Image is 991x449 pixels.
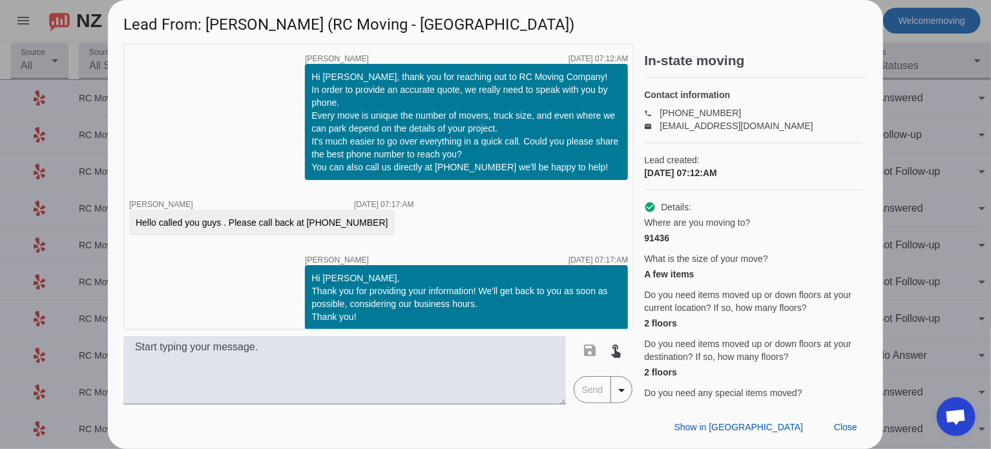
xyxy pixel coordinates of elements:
[644,154,862,166] span: Lead created:
[569,55,628,63] div: [DATE] 07:12:AM
[834,422,857,432] span: Close
[644,216,750,229] span: Where are you moving to?
[614,383,629,398] mat-icon: arrow_drop_down
[660,121,813,131] a: [EMAIL_ADDRESS][DOMAIN_NAME]
[674,422,803,432] span: Show in [GEOGRAPHIC_DATA]
[644,232,862,244] div: 91436
[661,201,691,214] span: Details:
[644,317,862,330] div: 2 floors
[644,110,660,116] mat-icon: phone
[644,166,862,179] div: [DATE] 07:12:AM
[311,272,621,323] div: Hi [PERSON_NAME], Thank you for providing your information! We'll get back to you as soon as poss...
[660,108,741,118] a: [PHONE_NUMBER]
[644,337,862,363] span: Do you need items moved up or down floors at your destination? If so, how many floors?
[937,397,975,436] div: Open chat
[354,201,413,208] div: [DATE] 07:17:AM
[569,256,628,264] div: [DATE] 07:17:AM
[609,343,624,358] mat-icon: touch_app
[644,268,862,281] div: A few items
[305,55,369,63] span: [PERSON_NAME]
[824,415,868,439] button: Close
[644,123,660,129] mat-icon: email
[644,54,868,67] h2: In-state moving
[311,70,621,174] div: Hi [PERSON_NAME], thank you for reaching out to RC Moving Company! In order to provide an accurat...
[644,88,862,101] h4: Contact information
[644,252,767,265] span: What is the size of your move?
[664,415,813,439] button: Show in [GEOGRAPHIC_DATA]
[644,288,862,314] span: Do you need items moved up or down floors at your current location? If so, how many floors?
[644,386,802,399] span: Do you need any special items moved?
[305,256,369,264] span: [PERSON_NAME]
[129,200,193,209] span: [PERSON_NAME]
[644,402,862,415] div: Large appliances
[136,216,388,229] div: Hello called you guys . Please call back at [PHONE_NUMBER]
[644,201,656,213] mat-icon: check_circle
[644,366,862,379] div: 2 floors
